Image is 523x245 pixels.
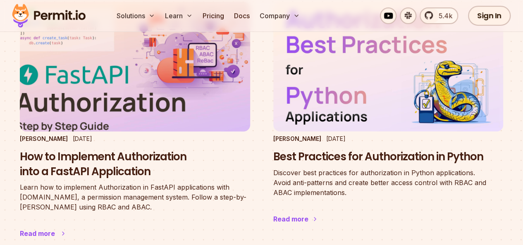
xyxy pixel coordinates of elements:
h3: How to Implement Authorization into a FastAPI Application [20,150,250,179]
time: [DATE] [326,135,346,142]
p: Discover best practices for authorization in Python applications. Avoid anti-patterns and create ... [273,168,504,197]
a: Pricing [199,7,227,24]
a: Sign In [468,6,511,26]
time: [DATE] [73,135,92,142]
button: Company [256,7,303,24]
a: Docs [231,7,253,24]
img: Best Practices for Authorization in Python [273,2,504,131]
a: 5.4k [420,7,458,24]
div: Read more [273,214,308,224]
span: 5.4k [434,11,452,21]
h3: Best Practices for Authorization in Python [273,150,504,164]
p: [PERSON_NAME] [273,135,321,143]
a: Best Practices for Authorization in Python[PERSON_NAME][DATE]Best Practices for Authorization in ... [273,2,504,240]
button: Learn [162,7,196,24]
img: Permit logo [8,2,89,30]
p: [PERSON_NAME] [20,135,68,143]
div: Read more [20,228,55,238]
p: Learn how to implement Authorization in FastAPI applications with [DOMAIN_NAME], a permission man... [20,182,250,212]
button: Solutions [113,7,158,24]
